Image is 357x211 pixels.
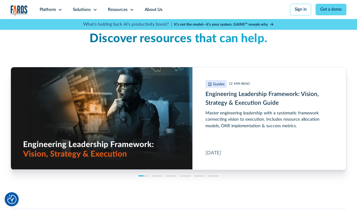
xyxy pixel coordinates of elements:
[7,195,17,204] button: Cookie Settings
[11,5,28,17] img: Logo of the analytics and reporting company Faros.
[83,21,172,28] p: What's holding back AI's productivity boost? |
[205,149,221,157] div: [DATE]
[205,90,333,108] h3: Engineering Leadership Framework: Vision, Strategy & Execution Guide
[290,4,311,15] a: Sign in
[213,81,224,87] div: Guides
[234,82,250,86] div: MIN READ
[316,4,346,15] a: Get a demo
[40,7,56,13] div: Platform
[174,22,274,27] a: It’s not the model—it’s your system. GAINS™ reveals why
[205,110,333,129] div: Master engineering leadership with a systematic framework connecting vision to execution. Include...
[7,195,17,204] img: Revisit consent button
[11,5,28,17] a: home
[208,82,212,86] img: Engineering Leadership Framework: Vision, Strategy & Execution Guide
[11,18,346,46] h3: Our team has been in your shoes.
[174,23,268,26] strong: It’s not the model—it’s your system. GAINS™ reveals why
[73,7,91,13] div: Solutions
[11,67,346,170] a: Engineering Leadership Framework: Vision, Strategy & Execution Guide
[108,7,128,13] div: Resources
[229,82,233,86] div: 12
[89,33,268,44] span: Discover resources that can help.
